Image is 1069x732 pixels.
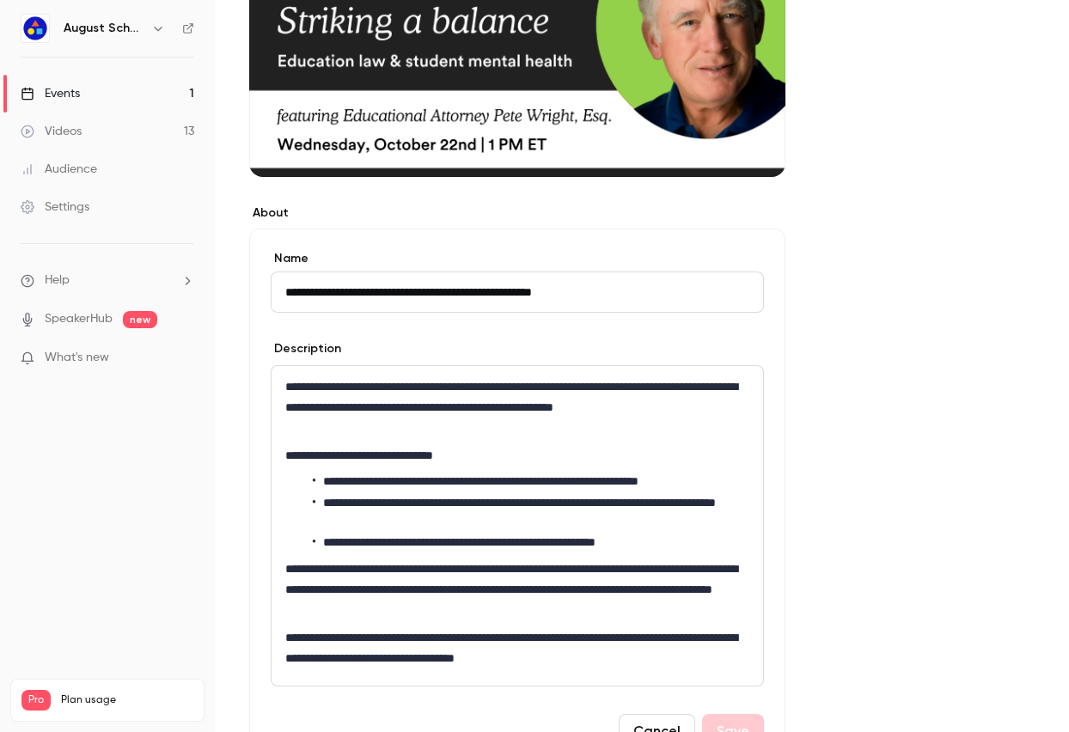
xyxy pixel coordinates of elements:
[21,198,89,216] div: Settings
[271,365,764,686] section: description
[272,366,763,686] div: editor
[61,693,193,707] span: Plan usage
[21,123,82,140] div: Videos
[21,690,51,711] span: Pro
[45,349,109,367] span: What's new
[123,311,157,328] span: new
[21,161,97,178] div: Audience
[271,340,341,357] label: Description
[271,250,764,267] label: Name
[64,20,144,37] h6: August Schools
[21,15,49,42] img: August Schools
[21,85,80,102] div: Events
[21,271,194,290] li: help-dropdown-opener
[45,310,113,328] a: SpeakerHub
[45,271,70,290] span: Help
[174,351,194,366] iframe: Noticeable Trigger
[249,204,785,222] label: About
